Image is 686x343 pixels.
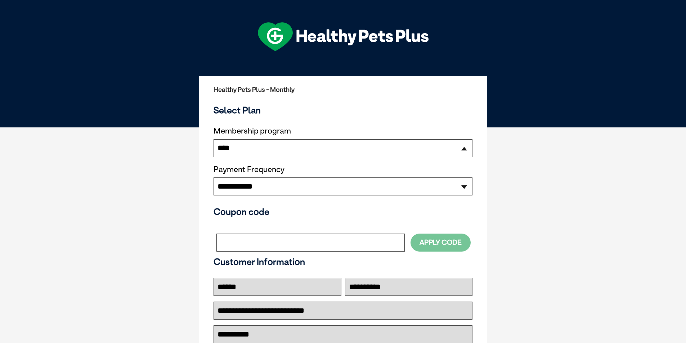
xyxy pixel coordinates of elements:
img: hpp-logo-landscape-green-white.png [258,22,429,51]
label: Membership program [214,126,472,136]
h3: Select Plan [214,105,472,116]
h3: Customer Information [214,256,472,267]
h2: Healthy Pets Plus - Monthly [214,86,472,93]
h3: Coupon code [214,206,472,217]
button: Apply Code [411,234,471,251]
label: Payment Frequency [214,165,284,174]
